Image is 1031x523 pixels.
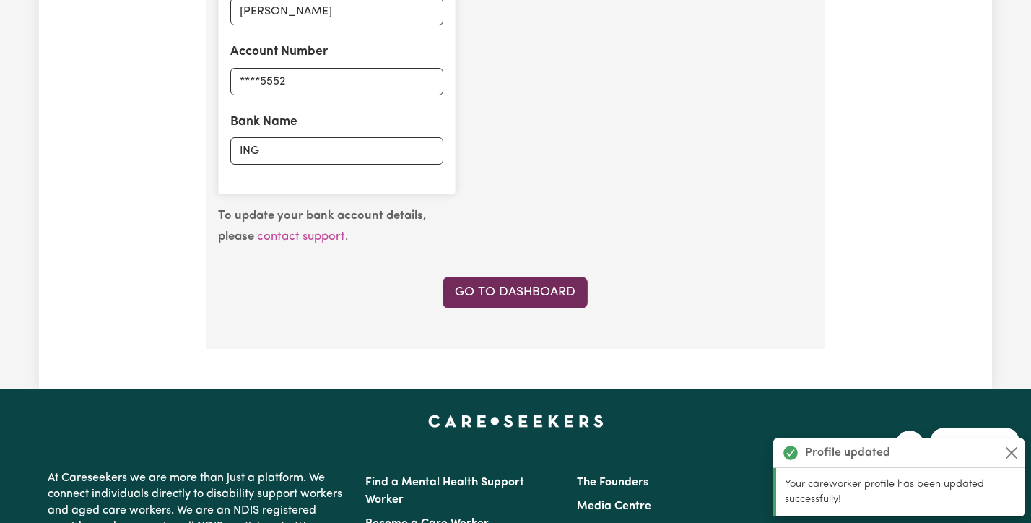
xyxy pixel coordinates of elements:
a: Find a Mental Health Support Worker [365,477,524,506]
input: e.g. 000123456 [230,68,443,95]
iframe: Close message [895,431,924,459]
a: contact support [257,230,345,243]
a: Media Centre [577,501,651,512]
iframe: Message from company [930,428,1019,459]
p: Your careworker profile has been updated successfully! [785,477,1016,508]
label: Bank Name [230,113,297,131]
a: Careseekers home page [428,415,604,427]
b: To update your bank account details, please [218,209,427,243]
small: . [218,209,427,243]
button: Close [1003,444,1020,462]
label: Account Number [230,43,328,61]
a: The Founders [577,477,648,488]
a: Go to Dashboard [443,277,588,308]
strong: Profile updated [805,444,890,462]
